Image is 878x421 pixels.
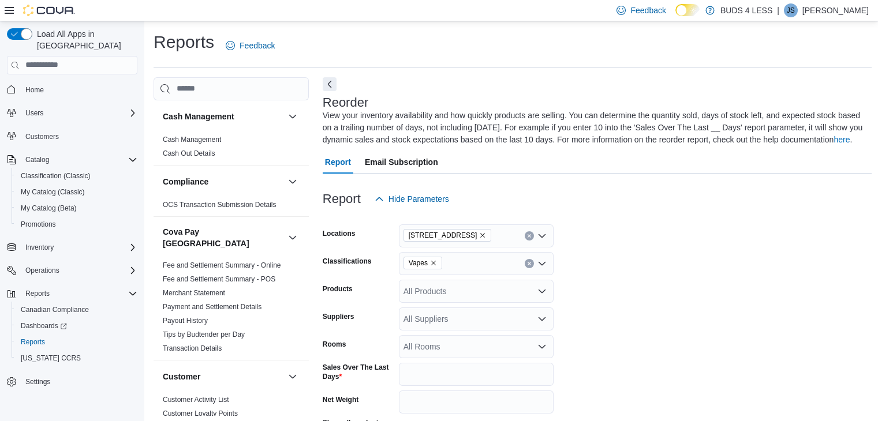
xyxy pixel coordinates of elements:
[323,312,354,321] label: Suppliers
[163,261,281,270] span: Fee and Settlement Summary - Online
[25,108,43,118] span: Users
[154,198,309,216] div: Compliance
[16,169,137,183] span: Classification (Classic)
[163,317,208,325] a: Payout History
[12,200,142,216] button: My Catalog (Beta)
[21,106,137,120] span: Users
[163,176,283,187] button: Compliance
[154,31,214,54] h1: Reports
[16,185,89,199] a: My Catalog (Classic)
[163,344,222,352] a: Transaction Details
[409,257,428,269] span: Vapes
[25,377,50,386] span: Settings
[21,130,63,144] a: Customers
[163,303,261,311] a: Payment and Settlement Details
[286,370,300,384] button: Customer
[525,231,534,240] button: Clear input
[25,289,50,298] span: Reports
[221,34,279,57] a: Feedback
[777,3,779,17] p: |
[21,83,48,97] a: Home
[21,337,45,347] span: Reports
[2,105,142,121] button: Users
[163,289,225,297] a: Merchant Statement
[21,240,137,254] span: Inventory
[21,153,54,167] button: Catalog
[163,135,221,144] span: Cash Management
[163,261,281,269] a: Fee and Settlement Summary - Online
[21,305,89,314] span: Canadian Compliance
[163,201,277,209] a: OCS Transaction Submission Details
[325,151,351,174] span: Report
[163,371,200,382] h3: Customer
[163,288,225,298] span: Merchant Statement
[787,3,795,17] span: JS
[675,4,700,16] input: Dark Mode
[537,259,547,268] button: Open list of options
[2,373,142,390] button: Settings
[21,171,91,181] span: Classification (Classic)
[802,3,869,17] p: [PERSON_NAME]
[21,375,55,389] a: Settings
[537,287,547,296] button: Open list of options
[16,319,137,333] span: Dashboards
[675,16,676,17] span: Dark Mode
[403,257,442,269] span: Vapes
[163,395,229,404] span: Customer Activity List
[365,151,438,174] span: Email Subscription
[21,204,77,213] span: My Catalog (Beta)
[525,259,534,268] button: Clear input
[25,85,44,95] span: Home
[720,3,772,17] p: BUDS 4 LESS
[16,217,137,231] span: Promotions
[21,220,56,229] span: Promotions
[323,340,346,349] label: Rooms
[12,350,142,366] button: [US_STATE] CCRS
[323,284,353,294] label: Products
[16,217,61,231] a: Promotions
[16,169,95,183] a: Classification (Classic)
[16,351,85,365] a: [US_STATE] CCRS
[163,111,283,122] button: Cash Management
[240,40,275,51] span: Feedback
[2,262,142,279] button: Operations
[630,5,666,16] span: Feedback
[21,264,64,277] button: Operations
[286,231,300,245] button: Cova Pay [GEOGRAPHIC_DATA]
[286,175,300,189] button: Compliance
[21,82,137,97] span: Home
[323,192,361,206] h3: Report
[286,110,300,123] button: Cash Management
[21,153,137,167] span: Catalog
[163,371,283,382] button: Customer
[323,257,372,266] label: Classifications
[834,135,850,144] a: here
[163,226,283,249] button: Cova Pay [GEOGRAPHIC_DATA]
[163,200,277,209] span: OCS Transaction Submission Details
[21,240,58,254] button: Inventory
[25,243,54,252] span: Inventory
[403,229,492,242] span: 23 Young Street
[163,149,215,158] span: Cash Out Details
[25,132,59,141] span: Customers
[12,216,142,232] button: Promotions
[16,335,50,349] a: Reports
[16,303,94,317] a: Canadian Compliance
[2,152,142,168] button: Catalog
[154,258,309,360] div: Cova Pay [GEOGRAPHIC_DATA]
[21,106,48,120] button: Users
[12,334,142,350] button: Reports
[21,287,54,300] button: Reports
[21,264,137,277] span: Operations
[163,330,245,339] a: Tips by Budtender per Day
[430,260,437,266] button: Remove Vapes from selection in this group
[16,201,81,215] a: My Catalog (Beta)
[163,136,221,144] a: Cash Management
[163,176,208,187] h3: Compliance
[409,230,477,241] span: [STREET_ADDRESS]
[21,321,67,330] span: Dashboards
[784,3,798,17] div: Jon Stephan
[2,285,142,302] button: Reports
[323,363,394,381] label: Sales Over The Last Days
